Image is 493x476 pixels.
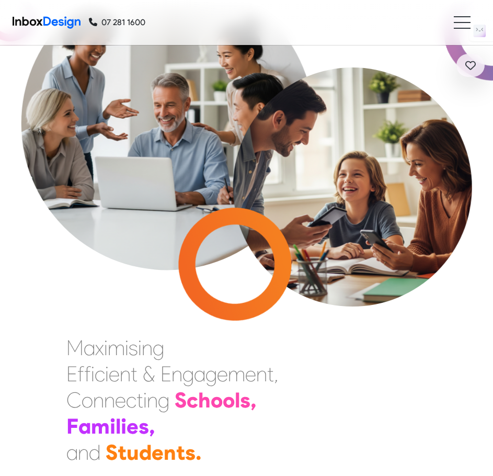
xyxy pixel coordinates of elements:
[182,361,194,387] div: g
[196,439,202,466] div: .
[127,413,139,439] div: e
[149,413,155,439] div: ,
[131,361,137,387] div: t
[143,387,147,413] div: i
[66,387,82,413] div: C
[106,439,118,466] div: S
[91,361,95,387] div: i
[142,335,153,361] div: n
[95,361,105,387] div: c
[235,387,240,413] div: l
[198,387,211,413] div: h
[66,361,77,387] div: E
[104,335,108,361] div: i
[129,335,138,361] div: s
[160,361,171,387] div: E
[84,361,91,387] div: f
[105,361,109,387] div: i
[194,361,205,387] div: a
[139,413,149,439] div: s
[171,361,182,387] div: n
[176,439,185,466] div: t
[118,439,127,466] div: t
[104,387,115,413] div: n
[78,413,91,439] div: a
[78,439,89,466] div: n
[240,387,250,413] div: s
[77,361,84,387] div: f
[93,387,104,413] div: n
[187,387,198,413] div: c
[175,387,187,413] div: S
[115,387,126,413] div: e
[223,387,235,413] div: o
[152,439,164,466] div: e
[185,439,196,466] div: s
[153,335,164,361] div: g
[217,361,228,387] div: e
[256,361,267,387] div: n
[108,335,125,361] div: m
[126,387,136,413] div: c
[84,335,95,361] div: a
[136,387,143,413] div: t
[91,413,110,439] div: m
[89,439,100,466] div: d
[267,361,274,387] div: t
[138,335,142,361] div: i
[125,335,129,361] div: i
[116,413,121,439] div: l
[164,439,176,466] div: n
[66,439,78,466] div: a
[211,387,223,413] div: o
[250,387,257,413] div: ,
[120,361,131,387] div: n
[66,335,84,361] div: M
[274,361,278,387] div: ,
[66,335,278,466] div: Maximising Efficient & Engagement, Connecting Schools, Families, and Students.
[82,387,93,413] div: o
[121,413,127,439] div: i
[158,387,169,413] div: g
[95,335,104,361] div: x
[66,413,78,439] div: F
[109,361,120,387] div: e
[245,361,256,387] div: e
[89,16,145,29] a: 07 281 1600
[143,361,155,387] div: &
[110,413,116,439] div: i
[228,361,245,387] div: m
[147,387,158,413] div: n
[139,439,152,466] div: d
[205,361,217,387] div: g
[127,439,139,466] div: u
